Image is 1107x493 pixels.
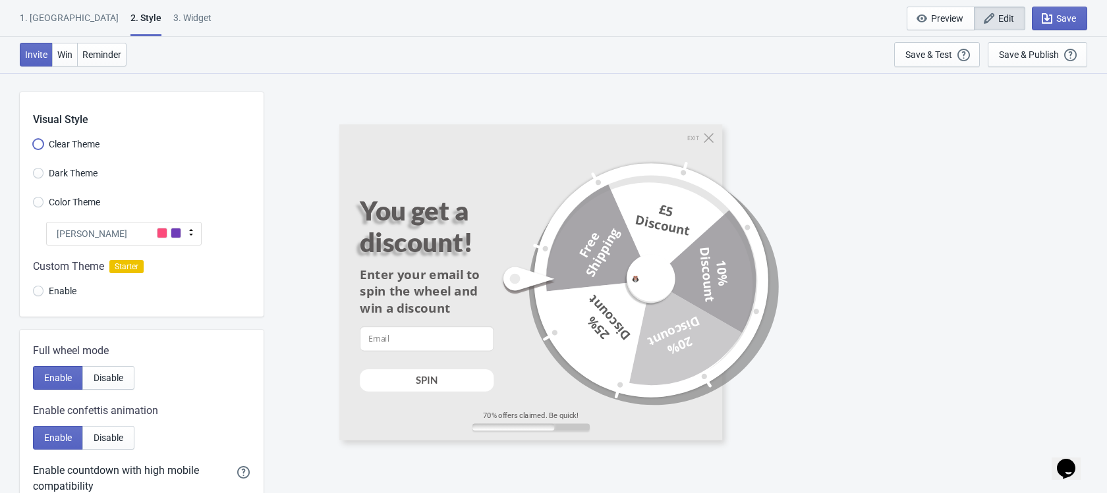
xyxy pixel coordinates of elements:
[33,259,104,274] span: Custom Theme
[33,343,109,359] span: Full wheel mode
[360,195,521,258] div: You get a discount!
[94,432,123,443] span: Disable
[1052,440,1094,480] iframe: chat widget
[416,373,438,387] div: SPIN
[82,366,134,390] button: Disable
[907,7,975,30] button: Preview
[49,284,76,298] span: Enable
[82,426,134,450] button: Disable
[33,92,264,128] div: Visual Style
[687,134,699,141] div: EXIT
[974,7,1025,30] button: Edit
[109,260,144,273] span: Starter
[57,49,72,60] span: Win
[25,49,47,60] span: Invite
[905,49,952,60] div: Save & Test
[57,227,127,240] span: [PERSON_NAME]
[33,426,83,450] button: Enable
[20,11,119,34] div: 1. [GEOGRAPHIC_DATA]
[130,11,161,36] div: 2 . Style
[360,326,494,351] input: Email
[94,373,123,383] span: Disable
[20,43,53,66] button: Invite
[472,411,590,419] div: 70% offers claimed. Be quick!
[360,266,494,316] div: Enter your email to spin the wheel and win a discount
[52,43,78,66] button: Win
[44,432,72,443] span: Enable
[998,13,1014,24] span: Edit
[999,49,1059,60] div: Save & Publish
[173,11,212,34] div: 3. Widget
[49,138,99,151] span: Clear Theme
[988,42,1087,67] button: Save & Publish
[894,42,980,67] button: Save & Test
[49,195,100,209] span: Color Theme
[33,403,158,419] span: Enable confettis animation
[77,43,127,66] button: Reminder
[1056,13,1076,24] span: Save
[49,167,98,180] span: Dark Theme
[82,49,121,60] span: Reminder
[1032,7,1087,30] button: Save
[44,373,72,383] span: Enable
[33,366,83,390] button: Enable
[931,13,963,24] span: Preview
